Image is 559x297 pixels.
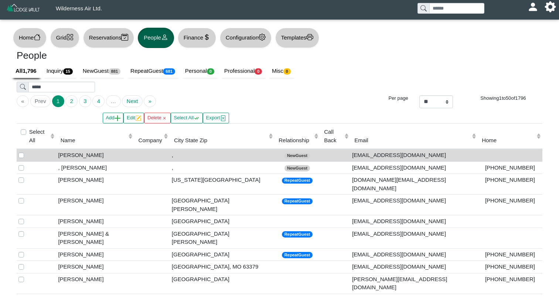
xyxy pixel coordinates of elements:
td: [DOMAIN_NAME][EMAIL_ADDRESS][DOMAIN_NAME] [350,174,478,195]
span: 0 [207,68,214,75]
td: [EMAIL_ADDRESS][DOMAIN_NAME] [350,228,478,248]
svg: check all [194,115,200,121]
span: 681 [163,68,175,75]
ul: Pagination [17,95,364,107]
svg: person fill [530,4,536,10]
td: [PERSON_NAME][EMAIL_ADDRESS][DOMAIN_NAME] [350,273,478,294]
td: [PERSON_NAME] [56,261,134,273]
a: Professional0 [220,64,267,78]
button: Templatesprinter [275,28,319,48]
a: All1,796 [11,64,42,78]
td: [EMAIL_ADDRESS][DOMAIN_NAME] [350,248,478,261]
td: , [170,149,275,161]
button: Gridgrid [50,28,79,48]
span: 0 [255,68,262,75]
button: Go to page 1 [52,95,64,107]
span: RepeatGuest [282,178,313,184]
span: 0 [283,68,291,75]
span: RepeatGuest [282,231,313,238]
svg: gear fill [548,4,553,10]
td: [PERSON_NAME] [56,149,134,161]
svg: pencil square [135,115,141,121]
button: Go to page 2 [65,95,78,107]
span: RepeatGuest [282,252,313,258]
td: [EMAIL_ADDRESS][DOMAIN_NAME] [350,261,478,273]
td: [PERSON_NAME] & [PERSON_NAME] [56,228,134,248]
div: Relationship [279,136,312,145]
button: Financecurrency dollar [178,28,216,48]
td: [EMAIL_ADDRESS][DOMAIN_NAME] [350,215,478,228]
svg: x [161,115,167,121]
div: Email [354,136,470,145]
span: 1796 [515,95,526,101]
svg: printer [306,34,313,41]
div: Call Back [324,128,342,144]
td: [EMAIL_ADDRESS][DOMAIN_NAME] [350,195,478,215]
td: [GEOGRAPHIC_DATA] [170,215,275,228]
button: Exportfile excel [203,113,229,123]
svg: house [34,34,41,41]
button: Configurationgear [220,28,272,48]
span: 50 [506,95,511,101]
h6: Showing to of [464,95,542,101]
button: Go to last page [144,95,156,107]
td: [PERSON_NAME] [56,174,134,195]
div: [PHONE_NUMBER] [480,263,541,271]
a: Misc0 [267,64,296,78]
td: [PERSON_NAME] [56,195,134,215]
div: Home [482,136,535,145]
td: [GEOGRAPHIC_DATA][PERSON_NAME] [170,228,275,248]
td: [PERSON_NAME] [56,248,134,261]
svg: person [161,34,168,41]
td: [PERSON_NAME] [56,215,134,228]
div: [PHONE_NUMBER] [480,164,541,172]
label: Select All [29,128,49,144]
svg: file excel [220,115,226,121]
button: Homehouse [13,28,47,48]
h3: People [17,50,274,62]
div: Name [61,136,127,145]
td: [GEOGRAPHIC_DATA] [170,273,275,294]
div: [PHONE_NUMBER] [480,250,541,259]
button: Reservationscalendar2 check [83,28,134,48]
img: Z [6,3,41,16]
td: [US_STATE][GEOGRAPHIC_DATA] [170,174,275,195]
td: [GEOGRAPHIC_DATA], MO 63379 [170,261,275,273]
td: , [PERSON_NAME] [56,161,134,174]
button: Go to page 3 [79,95,91,107]
a: Personal0 [181,64,220,78]
td: [PERSON_NAME] [56,273,134,294]
td: [EMAIL_ADDRESS][DOMAIN_NAME] [350,161,478,174]
td: , [170,161,275,174]
svg: search [420,5,426,11]
a: NewGuest881 [78,64,126,78]
td: [GEOGRAPHIC_DATA][PERSON_NAME] [170,195,275,215]
div: [PHONE_NUMBER] [480,197,541,205]
a: Inquiry15 [42,64,78,78]
svg: grid [67,34,74,41]
svg: gear [259,34,266,41]
b: 1,796 [23,68,37,74]
span: 15 [63,68,73,75]
button: Go to page 4 [92,95,105,107]
td: [EMAIL_ADDRESS][DOMAIN_NAME] [350,149,478,161]
svg: calendar2 check [121,34,128,41]
td: [GEOGRAPHIC_DATA] [170,248,275,261]
div: Company [139,136,162,145]
span: 1 [499,95,502,101]
div: [PHONE_NUMBER] [480,176,541,184]
button: Peopleperson [138,28,174,48]
div: City State Zip [174,136,267,145]
svg: currency dollar [203,34,210,41]
svg: plus [115,115,120,121]
button: Go to next page [122,95,142,107]
div: [PHONE_NUMBER] [480,275,541,284]
a: RepeatGuest681 [126,64,181,78]
button: Editpencil square [123,113,144,123]
button: Addplus [103,113,124,123]
span: RepeatGuest [282,198,313,205]
button: Deletex [144,113,170,123]
button: Select Allcheck all [171,113,203,123]
h6: Per page [375,95,408,101]
svg: search [20,84,26,90]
